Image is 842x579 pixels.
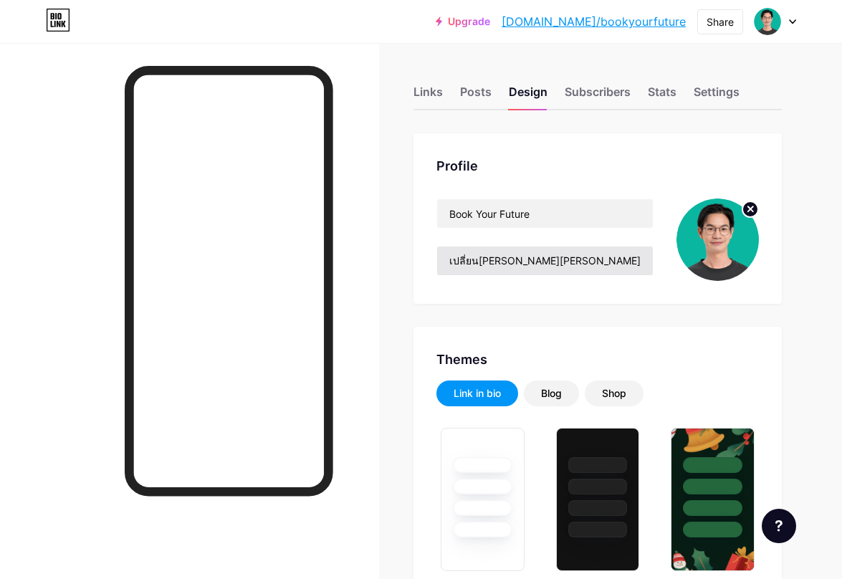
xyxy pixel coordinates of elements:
[707,14,734,29] div: Share
[509,83,547,109] div: Design
[460,83,492,109] div: Posts
[694,83,740,109] div: Settings
[754,8,781,35] img: bookyourfuture
[541,386,562,401] div: Blog
[437,199,653,228] input: Name
[676,198,759,281] img: bookyourfuture
[436,16,490,27] a: Upgrade
[602,386,626,401] div: Shop
[565,83,631,109] div: Subscribers
[437,247,653,275] input: Bio
[436,350,759,369] div: Themes
[648,83,676,109] div: Stats
[502,13,686,30] a: [DOMAIN_NAME]/bookyourfuture
[436,156,759,176] div: Profile
[413,83,443,109] div: Links
[454,386,501,401] div: Link in bio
